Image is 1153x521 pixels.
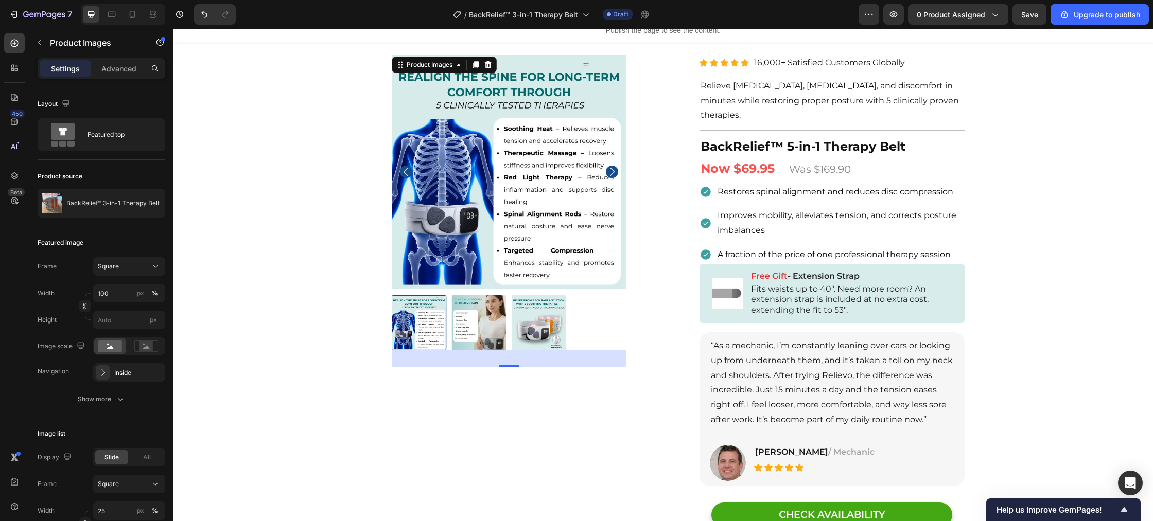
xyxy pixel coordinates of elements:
div: Product Images [231,31,281,41]
button: 0 product assigned [908,4,1008,25]
div: Product source [38,172,82,181]
a: CHECK AVAILABILITY [538,474,779,499]
div: Beta [8,188,25,196]
button: Show survey - Help us improve GemPages! [997,504,1130,516]
span: Improves mobility, alleviates tension, and corrects posture imbalances [544,182,783,206]
span: Save [1021,10,1038,19]
iframe: Design area [173,29,1153,521]
button: Save [1012,4,1046,25]
p: - Extension Strap [578,242,778,253]
p: Settings [51,63,80,74]
span: Free Gift [578,242,614,252]
div: px [137,506,144,515]
span: px [150,316,157,324]
label: Frame [38,479,57,489]
span: A fraction of the price of one professional therapy session [544,221,777,230]
input: px [93,311,165,329]
span: Help us improve GemPages! [997,505,1118,515]
span: 0 product assigned [917,9,985,20]
div: Undo/Redo [194,4,236,25]
p: Advanced [101,63,136,74]
button: Square [93,257,165,276]
div: Image scale [38,339,87,353]
div: Upgrade to publish [1059,9,1140,20]
div: Inside [114,368,163,378]
span: Draft [613,10,628,19]
div: 450 [10,110,25,118]
span: BackRelief™ 3-in-1 Therapy Belt [469,9,578,20]
img: gempages_583207524866458225-ca530ac6-51a1-4b22-8e99-24404f5b20f8.webp [538,249,569,280]
button: Carousel Back Arrow [226,137,239,149]
span: / [464,9,467,20]
span: All [143,453,151,462]
input: px% [93,501,165,520]
span: Slide [104,453,119,462]
button: Carousel Next Arrow [432,137,445,149]
button: % [134,287,147,299]
img: Alt Image [536,416,572,452]
label: Width [38,289,55,298]
div: % [152,289,158,298]
p: 7 [67,8,72,21]
span: Restores spinal alignment and reduces disc compression [544,158,780,168]
button: 7 [4,4,77,25]
button: Upgrade to publish [1051,4,1149,25]
div: Featured top [88,123,150,147]
p: Fits waists up to 40". Need more room? An extension strap is included at no extra cost, extending... [578,255,778,287]
div: CHECK AVAILABILITY [605,480,712,493]
div: Navigation [38,367,69,376]
div: % [152,506,158,515]
button: px [149,287,161,299]
label: Frame [38,262,57,271]
label: Height [38,315,57,325]
div: Show more [78,394,126,404]
button: % [134,505,147,517]
p: Relieve [MEDICAL_DATA], [MEDICAL_DATA], and discomfort in minutes while restoring proper posture ... [527,50,790,94]
div: px [137,289,144,298]
label: Width [38,506,55,515]
strong: Now $69.95 [527,132,601,147]
span: Was $169.90 [616,134,677,147]
button: px [149,505,161,517]
span: Square [98,479,119,489]
p: BackRelief™ 3-in-1 Therapy Belt [66,200,160,207]
div: Layout [38,97,72,111]
p: Product Images [50,37,137,49]
p: “As a mechanic, I’m constantly leaning over cars or looking up from underneath them, and it’s tak... [537,310,780,399]
input: px% [93,284,165,302]
div: Open Intercom Messenger [1118,471,1143,495]
div: Image list [38,429,65,438]
p: 16,000+ Satisfied Customers Globally [581,27,731,42]
div: Featured image [38,238,83,247]
div: Display [38,451,74,464]
img: product feature img [42,193,62,213]
span: Square [98,262,119,271]
button: Show more [38,390,165,408]
span: / Mechanic [655,418,701,428]
span: [PERSON_NAME] [582,418,655,428]
button: Square [93,475,165,493]
h2: BackRelief™ 5-in-1 Therapy Belt [526,109,791,127]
